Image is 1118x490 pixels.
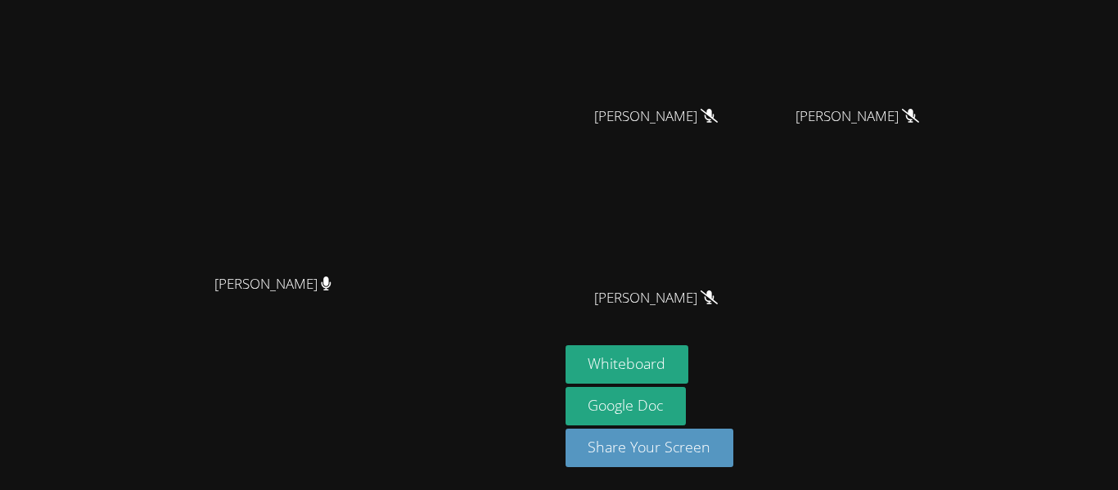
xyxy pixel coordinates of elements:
[566,345,689,384] button: Whiteboard
[796,105,919,128] span: [PERSON_NAME]
[594,286,718,310] span: [PERSON_NAME]
[566,387,687,425] a: Google Doc
[214,272,331,296] span: [PERSON_NAME]
[594,105,718,128] span: [PERSON_NAME]
[566,429,734,467] button: Share Your Screen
